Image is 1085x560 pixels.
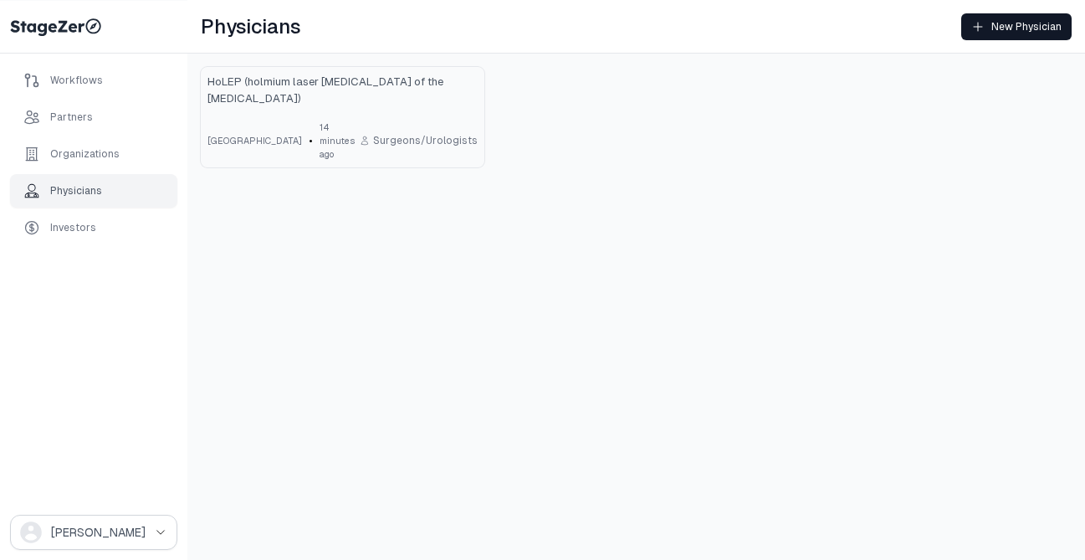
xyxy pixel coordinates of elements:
div: Partners [50,110,93,124]
div: Workflows [50,74,103,87]
a: Investors [10,211,177,244]
button: New Physician [961,13,1072,40]
div: Investors [50,221,96,234]
span: HoLEP (holmium laser [MEDICAL_DATA] of the [MEDICAL_DATA]) [207,74,444,107]
button: drop down button [10,515,177,550]
div: New Physician [971,20,1062,33]
span: [GEOGRAPHIC_DATA] [207,134,302,147]
a: HoLEP (holmium laser [MEDICAL_DATA] of the [MEDICAL_DATA])More options[GEOGRAPHIC_DATA]•14 minute... [201,67,484,167]
a: Partners [10,100,177,134]
div: • [207,121,360,162]
span: [PERSON_NAME] [51,524,146,541]
div: More options [451,74,478,100]
div: Organizations [50,147,120,161]
div: Physicians [50,184,102,198]
span: 14 minutes ago [320,121,360,162]
a: Workflows [10,64,177,97]
a: Physicians [10,174,177,208]
span: Surgeons/Urologists [373,134,478,147]
a: Organizations [10,137,177,171]
button: drop down button [451,74,478,100]
h1: Physicians [201,13,300,40]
